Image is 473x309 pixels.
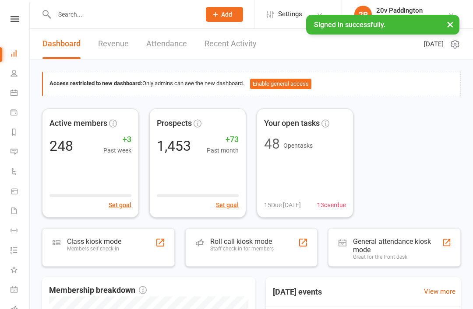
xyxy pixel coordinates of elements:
a: View more [424,286,455,297]
div: Great for the front desk [353,254,442,260]
span: +3 [103,133,131,146]
div: 2P [354,6,372,23]
span: +73 [207,133,239,146]
span: Active members [49,117,107,130]
span: Add [221,11,232,18]
a: Reports [11,123,30,143]
div: 248 [49,139,73,153]
a: Recent Activity [205,29,257,59]
strong: Access restricted to new dashboard: [49,80,142,87]
button: Set goal [109,200,131,210]
span: 13 overdue [317,200,346,210]
div: 20v Paddington [376,14,423,22]
div: Staff check-in for members [210,246,274,252]
button: × [442,15,458,34]
a: Revenue [98,29,129,59]
a: What's New [11,261,30,281]
div: Only admins can see the new dashboard. [49,79,454,89]
span: Prospects [157,117,192,130]
span: 15 Due [DATE] [264,200,301,210]
div: General attendance kiosk mode [353,237,442,254]
span: [DATE] [424,39,444,49]
div: 1,453 [157,139,191,153]
span: Settings [278,4,302,24]
button: Enable general access [250,79,311,89]
div: 20v Paddington [376,7,423,14]
h3: [DATE] events [266,284,329,300]
button: Add [206,7,243,22]
span: Membership breakdown [49,284,147,297]
a: People [11,64,30,84]
a: General attendance kiosk mode [11,281,30,300]
a: Attendance [146,29,187,59]
div: 48 [264,137,280,151]
div: Roll call kiosk mode [210,237,274,246]
a: Dashboard [11,45,30,64]
span: Past month [207,146,239,155]
input: Search... [52,8,194,21]
button: Set goal [216,200,239,210]
a: Calendar [11,84,30,104]
span: Past week [103,146,131,155]
div: Members self check-in [67,246,121,252]
a: Product Sales [11,182,30,202]
a: Dashboard [42,29,81,59]
div: Class kiosk mode [67,237,121,246]
span: Signed in successfully. [314,21,385,29]
span: Your open tasks [264,117,320,130]
span: Open tasks [283,142,313,149]
a: Payments [11,104,30,123]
